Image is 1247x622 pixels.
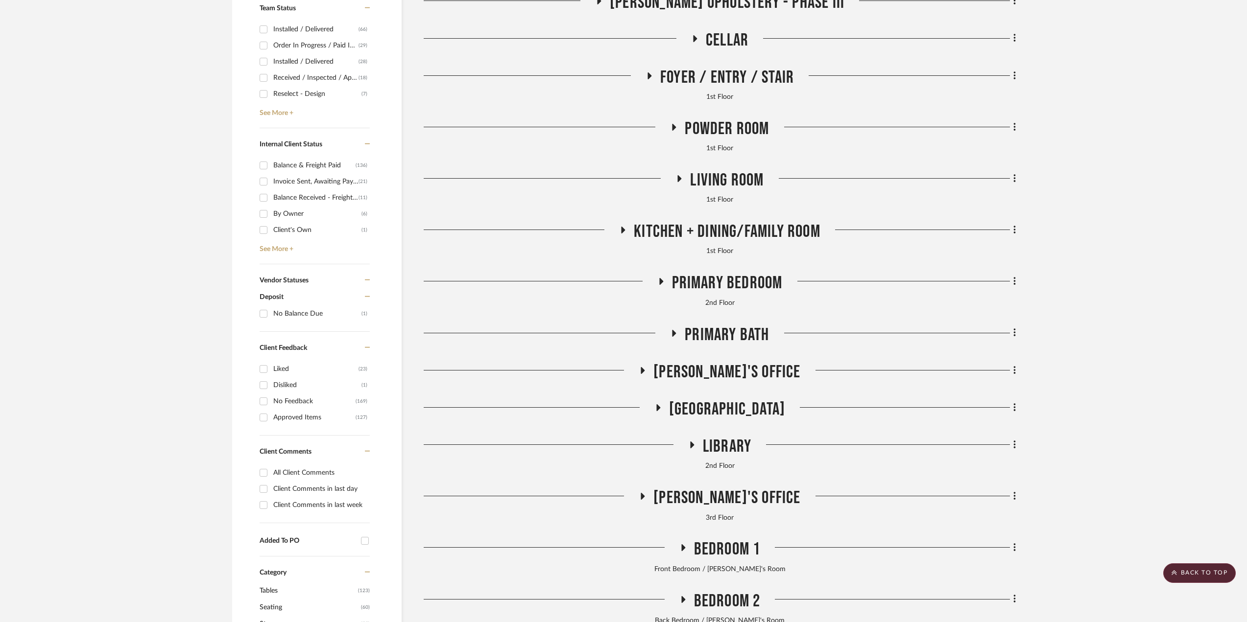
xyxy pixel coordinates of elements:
div: Installed / Delivered [273,54,359,69]
div: By Owner [273,206,361,222]
a: See More + [257,238,370,253]
div: No Balance Due [273,306,361,322]
a: See More + [257,102,370,117]
div: (66) [359,22,367,37]
div: 1st Floor [424,246,1016,257]
span: Client Feedback [260,345,307,351]
scroll-to-top-button: BACK TO TOP [1163,563,1236,583]
span: Foyer / Entry / Stair [660,67,794,88]
span: [GEOGRAPHIC_DATA] [669,399,785,420]
div: Invoice Sent, Awaiting Payment [273,174,359,189]
span: Bedroom 2 [694,591,761,612]
div: (136) [356,158,367,173]
span: (123) [358,583,370,599]
div: (7) [361,86,367,102]
div: No Feedback [273,393,356,409]
span: Living Room [690,170,764,191]
span: (60) [361,599,370,615]
div: Received / Inspected / Approved [273,70,359,86]
span: Team Status [260,5,296,12]
div: (1) [361,222,367,238]
div: (1) [361,306,367,322]
span: Primary Bath [685,324,769,346]
div: All Client Comments [273,465,367,481]
div: Installed / Delivered [273,22,359,37]
div: (23) [359,361,367,377]
span: Tables [260,582,356,599]
div: 2nd Floor [424,298,1016,309]
div: Front Bedroom / [PERSON_NAME]'s Room [424,564,1016,575]
div: Client Comments in last week [273,497,367,513]
div: 1st Floor [424,143,1016,154]
span: Vendor Statuses [260,277,309,284]
span: [PERSON_NAME]'s Office [653,487,800,508]
span: Client Comments [260,448,312,455]
div: (28) [359,54,367,69]
span: Primary Bedroom [672,273,783,294]
div: (21) [359,174,367,189]
div: 2nd Floor [424,461,1016,472]
div: 1st Floor [424,195,1016,206]
div: 3rd Floor [424,513,1016,524]
span: Internal Client Status [260,141,322,148]
div: Client's Own [273,222,361,238]
div: Approved Items [273,410,356,425]
span: Cellar [706,30,748,51]
div: Balance & Freight Paid [273,158,356,173]
span: Kitchen + Dining/Family Room [634,221,820,242]
div: Order In Progress / Paid In Full w/ Freight, No Balance due [273,38,359,53]
div: Added To PO [260,537,356,545]
div: Liked [273,361,359,377]
span: Powder Room [685,118,769,139]
span: Library [703,436,751,457]
div: (29) [359,38,367,53]
div: (6) [361,206,367,222]
div: 1st Floor [424,92,1016,103]
div: (11) [359,190,367,206]
div: (18) [359,70,367,86]
span: Category [260,569,287,577]
span: Bedroom 1 [694,539,761,560]
div: Balance Received - Freight Due [273,190,359,206]
div: (1) [361,377,367,393]
span: Deposit [260,294,284,300]
span: Seating [260,599,359,616]
span: [PERSON_NAME]'s Office [653,362,800,383]
div: (169) [356,393,367,409]
div: Client Comments in last day [273,481,367,497]
div: Reselect - Design [273,86,361,102]
div: Disliked [273,377,361,393]
div: (127) [356,410,367,425]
